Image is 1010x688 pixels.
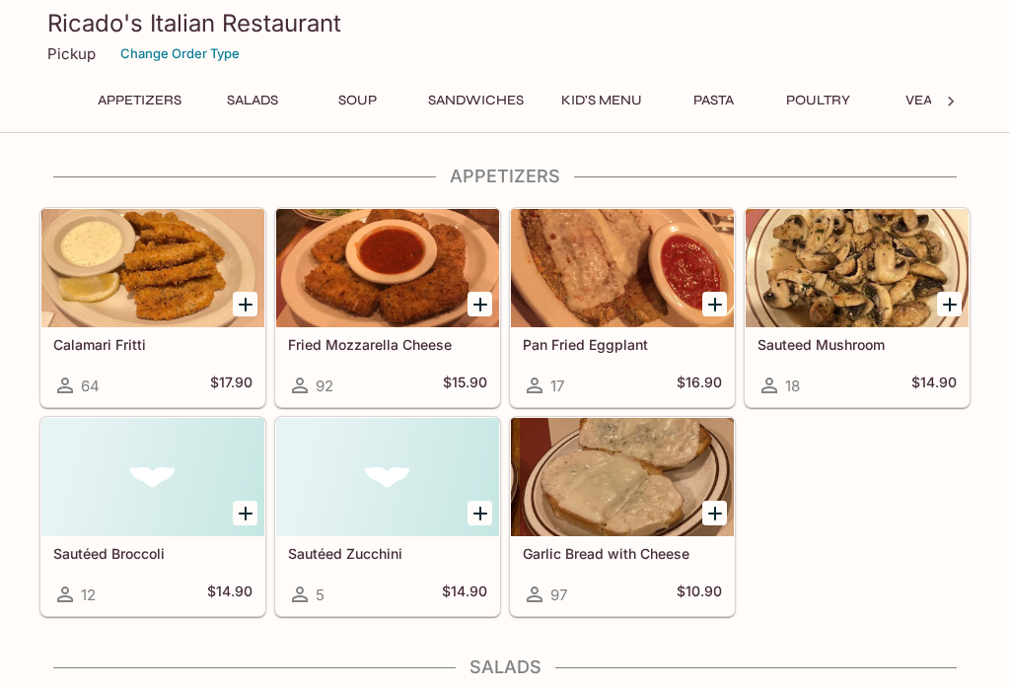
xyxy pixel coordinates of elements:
span: 5 [316,585,325,604]
h5: $14.90 [207,583,252,606]
button: Add Pan Fried Eggplant [702,292,727,316]
button: Poultry [773,87,862,114]
a: Pan Fried Eggplant17$16.90 [510,208,735,407]
a: Sautéed Broccoli12$14.90 [40,417,265,616]
button: Appetizers [87,87,192,114]
button: Sandwiches [417,87,535,114]
h5: Fried Mozzarella Cheese [288,336,487,353]
button: Soup [313,87,401,114]
button: Change Order Type [111,38,249,69]
button: Veal [878,87,967,114]
span: 97 [550,585,567,604]
div: Fried Mozzarella Cheese [276,209,499,327]
span: 17 [550,377,564,395]
h5: Sautéed Zucchini [288,545,487,562]
div: Calamari Fritti [41,209,264,327]
a: Sautéed Zucchini5$14.90 [275,417,500,616]
div: Sautéed Broccoli [41,418,264,536]
h5: Sautéed Broccoli [53,545,252,562]
div: Garlic Bread with Cheese [511,418,734,536]
h4: Salads [39,656,971,678]
button: Add Calamari Fritti [233,292,257,316]
a: Fried Mozzarella Cheese92$15.90 [275,208,500,407]
h5: Calamari Fritti [53,336,252,353]
h5: $10.90 [677,583,722,606]
button: Add Fried Mozzarella Cheese [468,292,492,316]
div: Sautéed Zucchini [276,418,499,536]
h3: Ricado's Italian Restaurant [47,8,963,38]
a: Garlic Bread with Cheese97$10.90 [510,417,735,616]
a: Sauteed Mushroom18$14.90 [745,208,970,407]
span: 64 [81,377,100,395]
div: Sauteed Mushroom [746,209,969,327]
h5: $16.90 [677,374,722,397]
div: Pan Fried Eggplant [511,209,734,327]
span: 92 [316,377,333,395]
button: Kid's Menu [550,87,653,114]
h5: Pan Fried Eggplant [523,336,722,353]
span: 12 [81,585,96,604]
button: Add Garlic Bread with Cheese [702,501,727,525]
h4: Appetizers [39,166,971,187]
button: Add Sautéed Zucchini [468,501,492,525]
button: Add Sauteed Mushroom [937,292,962,316]
h5: $14.90 [442,583,487,606]
h5: $17.90 [210,374,252,397]
button: Pasta [669,87,757,114]
a: Calamari Fritti64$17.90 [40,208,265,407]
p: Pickup [47,44,96,63]
button: Salads [208,87,297,114]
h5: Sauteed Mushroom [757,336,957,353]
button: Add Sautéed Broccoli [233,501,257,525]
h5: $15.90 [443,374,487,397]
span: 18 [785,377,800,395]
h5: Garlic Bread with Cheese [523,545,722,562]
h5: $14.90 [911,374,957,397]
